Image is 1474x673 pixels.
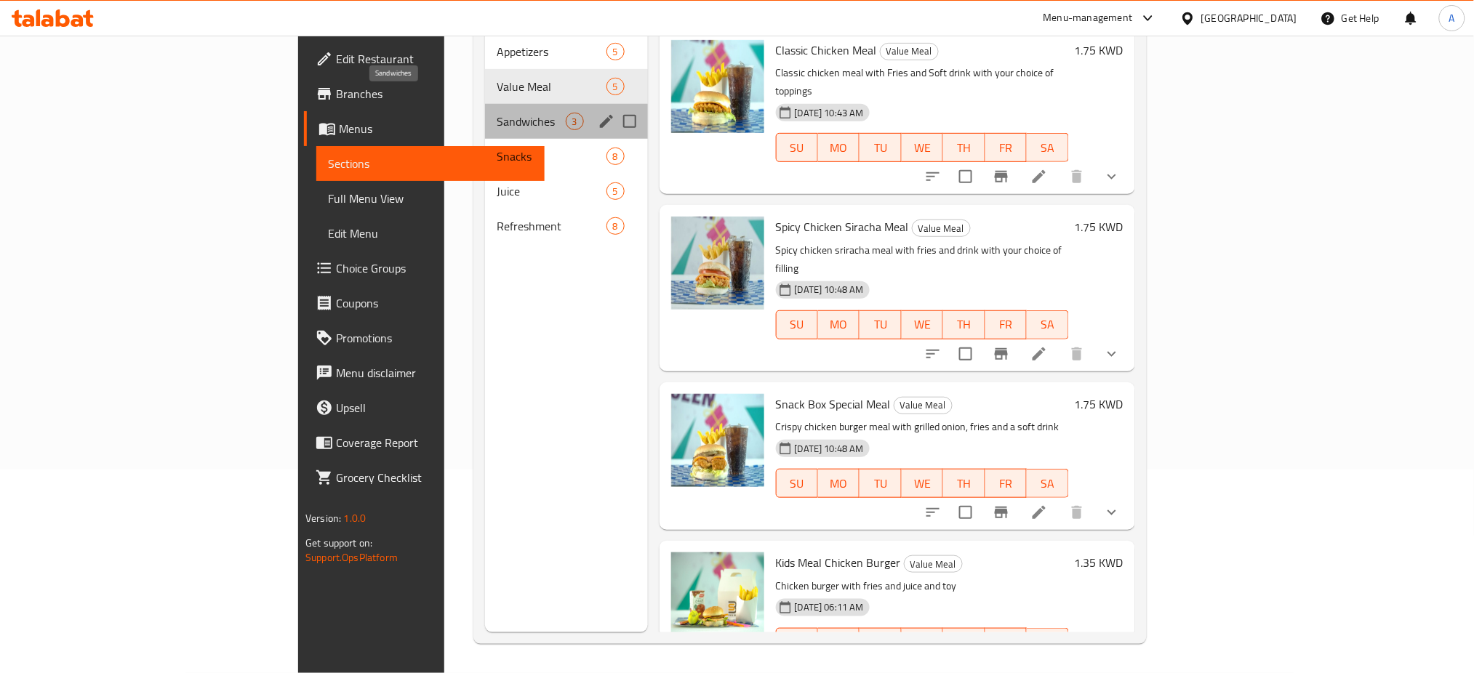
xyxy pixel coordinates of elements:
[824,632,854,653] span: MO
[485,174,647,209] div: Juice5
[950,161,981,192] span: Select to update
[1060,495,1094,530] button: delete
[305,509,341,528] span: Version:
[304,460,545,495] a: Grocery Checklist
[902,133,943,162] button: WE
[1075,217,1123,237] h6: 1.75 KWD
[789,600,870,614] span: [DATE] 06:11 AM
[908,473,937,494] span: WE
[950,339,981,369] span: Select to update
[776,393,891,415] span: Snack Box Special Meal
[304,390,545,425] a: Upsell
[339,120,533,137] span: Menus
[304,286,545,321] a: Coupons
[905,556,962,573] span: Value Meal
[1033,314,1062,335] span: SA
[881,43,938,60] span: Value Meal
[1027,310,1068,339] button: SA
[316,146,545,181] a: Sections
[776,418,1069,436] p: Crispy chicken burger meal with grilled onion, fries and a soft drink
[1075,552,1123,573] h6: 1.35 KWD
[776,216,909,238] span: Spicy Chicken Siracha Meal
[818,133,860,162] button: MO
[1075,40,1123,60] h6: 1.75 KWD
[1094,336,1129,371] button: show more
[818,310,860,339] button: MO
[908,137,937,158] span: WE
[336,399,533,416] span: Upsell
[328,190,533,207] span: Full Menu View
[497,43,606,60] span: Appetizers
[606,148,625,165] div: items
[865,137,895,158] span: TU
[485,139,647,174] div: Snacks8
[1094,159,1129,194] button: show more
[1103,345,1121,363] svg: Show Choices
[606,43,625,60] div: items
[607,185,624,198] span: 5
[1030,345,1048,363] a: Edit menu item
[949,632,979,653] span: TH
[984,495,1019,530] button: Branch-specific-item
[336,469,533,486] span: Grocery Checklist
[894,397,953,414] div: Value Meal
[606,78,625,95] div: items
[304,321,545,355] a: Promotions
[344,509,367,528] span: 1.0.0
[913,220,970,237] span: Value Meal
[1033,632,1062,653] span: SA
[607,219,624,233] span: 8
[304,41,545,76] a: Edit Restaurant
[304,425,545,460] a: Coverage Report
[497,148,606,165] span: Snacks
[671,394,764,487] img: Snack Box Special Meal
[984,159,1019,194] button: Branch-specific-item
[916,336,950,371] button: sort-choices
[902,310,943,339] button: WE
[1060,159,1094,194] button: delete
[1030,504,1048,521] a: Edit menu item
[991,632,1021,653] span: FR
[860,628,901,657] button: TU
[789,283,870,297] span: [DATE] 10:48 AM
[991,314,1021,335] span: FR
[912,219,971,237] div: Value Meal
[789,106,870,120] span: [DATE] 10:43 AM
[865,632,895,653] span: TU
[943,133,985,162] button: TH
[902,469,943,498] button: WE
[860,310,901,339] button: TU
[824,473,854,494] span: MO
[949,137,979,158] span: TH
[860,133,901,162] button: TU
[671,552,764,645] img: Kids Meal Chicken Burger
[1030,168,1048,185] a: Edit menu item
[328,155,533,172] span: Sections
[950,497,981,528] span: Select to update
[984,336,1019,371] button: Branch-specific-item
[824,314,854,335] span: MO
[607,45,624,59] span: 5
[1201,10,1297,26] div: [GEOGRAPHIC_DATA]
[916,495,950,530] button: sort-choices
[782,632,812,653] span: SU
[1033,137,1062,158] span: SA
[776,64,1069,100] p: Classic chicken meal with Fries and Soft drink with your choice of toppings
[985,628,1027,657] button: FR
[1027,469,1068,498] button: SA
[1103,168,1121,185] svg: Show Choices
[316,181,545,216] a: Full Menu View
[943,310,985,339] button: TH
[1044,9,1133,27] div: Menu-management
[497,182,606,200] span: Juice
[902,628,943,657] button: WE
[328,225,533,242] span: Edit Menu
[485,28,647,249] nav: Menu sections
[485,34,647,69] div: Appetizers5
[985,469,1027,498] button: FR
[596,110,617,132] button: edit
[485,69,647,104] div: Value Meal5
[1033,473,1062,494] span: SA
[671,217,764,310] img: Spicy Chicken Siracha Meal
